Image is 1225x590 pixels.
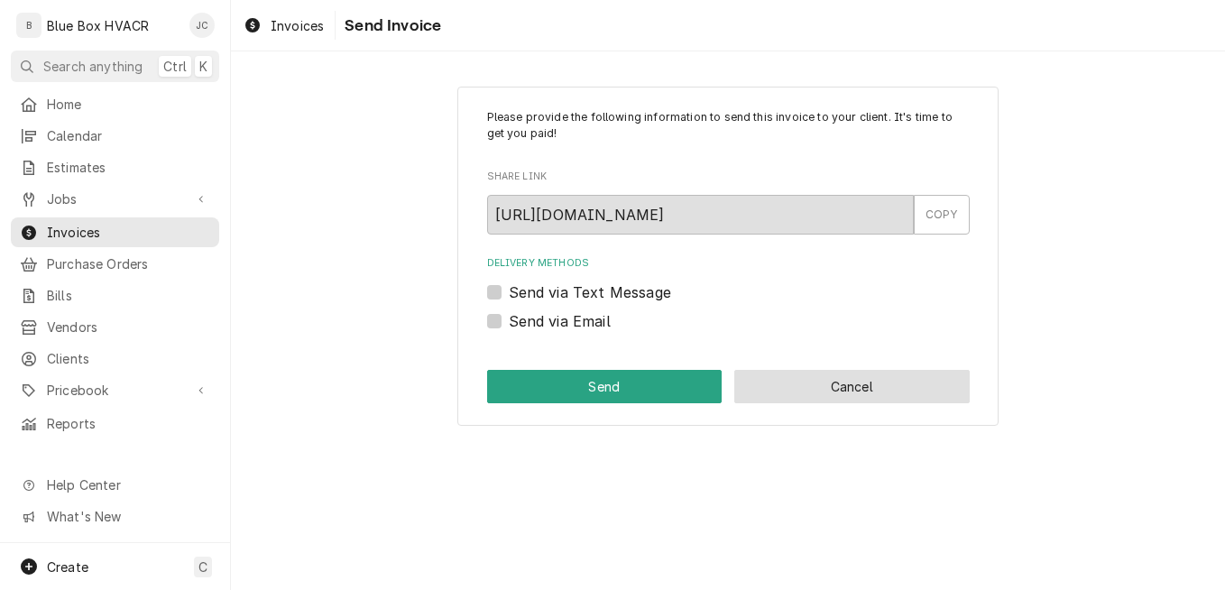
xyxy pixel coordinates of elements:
span: K [199,57,207,76]
button: COPY [914,195,970,235]
span: Calendar [47,126,210,145]
a: Bills [11,281,219,310]
a: Estimates [11,152,219,182]
span: What's New [47,507,208,526]
button: Send [487,370,723,403]
span: Send Invoice [339,14,441,38]
label: Send via Text Message [509,281,671,303]
span: Invoices [47,223,210,242]
a: Reports [11,409,219,438]
a: Home [11,89,219,119]
button: Search anythingCtrlK [11,51,219,82]
a: Go to What's New [11,502,219,531]
span: Bills [47,286,210,305]
a: Calendar [11,121,219,151]
div: Blue Box HVACR [47,16,149,35]
a: Go to Jobs [11,184,219,214]
span: Vendors [47,318,210,336]
span: Purchase Orders [47,254,210,273]
a: Clients [11,344,219,373]
span: Invoices [271,16,324,35]
p: Please provide the following information to send this invoice to your client. It's time to get yo... [487,109,970,143]
span: Create [47,559,88,575]
div: Button Group [487,370,970,403]
a: Go to Help Center [11,470,219,500]
a: Invoices [236,11,331,41]
span: Reports [47,414,210,433]
span: Pricebook [47,381,183,400]
label: Send via Email [509,310,611,332]
span: Estimates [47,158,210,177]
div: Share Link [487,170,970,234]
label: Delivery Methods [487,256,970,271]
span: Home [47,95,210,114]
span: C [198,558,207,576]
a: Go to Pricebook [11,375,219,405]
span: Help Center [47,475,208,494]
div: JC [189,13,215,38]
div: Invoice Send Form [487,109,970,332]
div: Josh Canfield's Avatar [189,13,215,38]
button: Cancel [734,370,970,403]
div: Delivery Methods [487,256,970,331]
a: Purchase Orders [11,249,219,279]
a: Vendors [11,312,219,342]
label: Share Link [487,170,970,184]
a: Invoices [11,217,219,247]
div: B [16,13,41,38]
div: Button Group Row [487,370,970,403]
div: Invoice Send [457,87,999,427]
span: Search anything [43,57,143,76]
span: Clients [47,349,210,368]
span: Jobs [47,189,183,208]
span: Ctrl [163,57,187,76]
